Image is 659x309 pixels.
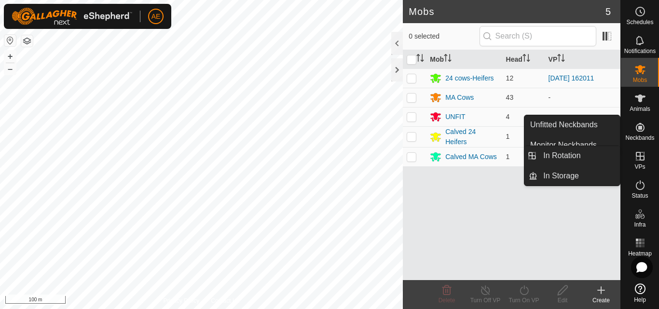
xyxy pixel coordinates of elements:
[480,26,596,46] input: Search (S)
[466,296,505,305] div: Turn Off VP
[630,106,650,112] span: Animals
[543,170,579,182] span: In Storage
[582,296,620,305] div: Create
[426,50,502,69] th: Mob
[524,115,620,134] a: Unfitted Neckbands
[530,119,598,131] span: Unfitted Neckbands
[409,6,605,17] h2: Mobs
[506,153,510,161] span: 1
[211,296,239,305] a: Contact Us
[634,222,645,228] span: Infra
[445,73,494,83] div: 24 cows-Heifers
[4,63,16,75] button: –
[445,127,498,147] div: Calved 24 Heifers
[626,19,653,25] span: Schedules
[4,35,16,46] button: Reset Map
[524,166,620,186] li: In Storage
[21,35,33,47] button: Map Layers
[445,112,465,122] div: UNFIT
[524,135,620,155] a: Monitor Neckbands
[633,77,647,83] span: Mobs
[506,94,514,101] span: 43
[506,74,514,82] span: 12
[557,55,565,63] p-sorticon: Activate to sort
[12,8,132,25] img: Gallagher Logo
[543,150,580,161] span: In Rotation
[545,107,620,126] td: -
[506,133,510,140] span: 1
[522,55,530,63] p-sorticon: Activate to sort
[537,166,620,186] a: In Storage
[537,146,620,165] a: In Rotation
[632,193,648,199] span: Status
[624,48,656,54] span: Notifications
[164,296,200,305] a: Privacy Policy
[409,31,479,41] span: 0 selected
[445,93,474,103] div: MA Cows
[505,296,543,305] div: Turn On VP
[530,139,597,151] span: Monitor Neckbands
[634,164,645,170] span: VPs
[543,296,582,305] div: Edit
[524,146,620,165] li: In Rotation
[445,152,497,162] div: Calved MA Cows
[439,297,455,304] span: Delete
[634,297,646,303] span: Help
[416,55,424,63] p-sorticon: Activate to sort
[545,50,620,69] th: VP
[4,51,16,62] button: +
[621,280,659,307] a: Help
[549,74,594,82] a: [DATE] 162011
[628,251,652,256] span: Heatmap
[502,50,545,69] th: Head
[625,135,654,141] span: Neckbands
[444,55,452,63] p-sorticon: Activate to sort
[605,4,611,19] span: 5
[506,113,510,121] span: 4
[545,88,620,107] td: -
[151,12,161,22] span: AE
